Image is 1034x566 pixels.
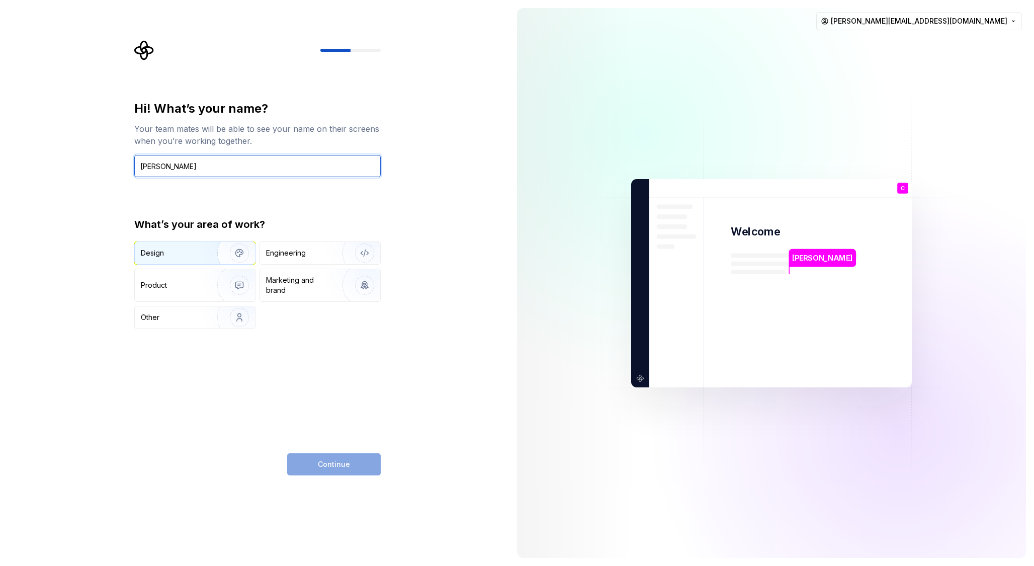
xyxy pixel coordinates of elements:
[731,224,780,239] p: Welcome
[141,248,164,258] div: Design
[266,248,306,258] div: Engineering
[134,217,381,231] div: What’s your area of work?
[901,185,905,191] p: C
[831,16,1007,26] span: [PERSON_NAME][EMAIL_ADDRESS][DOMAIN_NAME]
[134,101,381,117] div: Hi! What’s your name?
[141,280,167,290] div: Product
[141,312,159,322] div: Other
[134,155,381,177] input: Han Solo
[134,40,154,60] svg: Supernova Logo
[134,123,381,147] div: Your team mates will be able to see your name on their screens when you’re working together.
[816,12,1022,30] button: [PERSON_NAME][EMAIL_ADDRESS][DOMAIN_NAME]
[792,252,852,263] p: [PERSON_NAME]
[266,275,334,295] div: Marketing and brand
